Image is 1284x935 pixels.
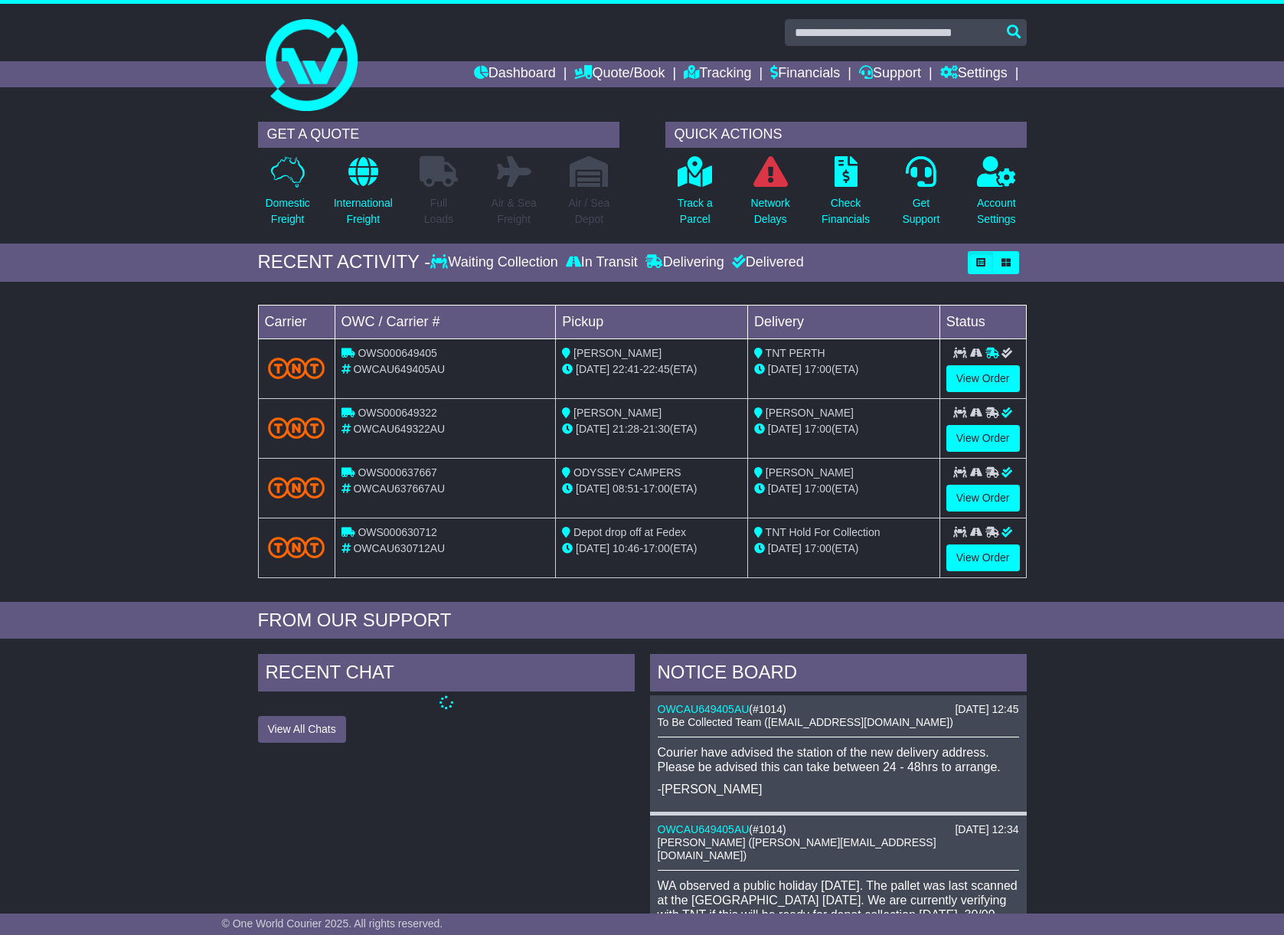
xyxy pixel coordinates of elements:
[658,782,1019,796] p: -[PERSON_NAME]
[613,423,639,435] span: 21:28
[766,466,854,479] span: [PERSON_NAME]
[474,61,556,87] a: Dashboard
[678,195,713,227] p: Track a Parcel
[358,347,437,359] span: OWS000649405
[650,654,1027,695] div: NOTICE BOARD
[613,363,639,375] span: 22:41
[977,195,1016,227] p: Account Settings
[258,251,431,273] div: RECENT ACTIVITY -
[754,421,933,437] div: (ETA)
[358,526,437,538] span: OWS000630712
[492,195,537,227] p: Air & Sea Freight
[358,407,437,419] span: OWS000649322
[264,155,310,236] a: DomesticFreight
[643,482,670,495] span: 17:00
[901,155,940,236] a: GetSupport
[353,423,445,435] span: OWCAU649322AU
[613,482,639,495] span: 08:51
[770,61,840,87] a: Financials
[562,481,741,497] div: - (ETA)
[753,823,782,835] span: #1014
[766,526,881,538] span: TNT Hold For Collection
[573,466,681,479] span: ODYSSEY CAMPERS
[562,421,741,437] div: - (ETA)
[955,703,1018,716] div: [DATE] 12:45
[222,917,443,930] span: © One World Courier 2025. All rights reserved.
[946,485,1020,512] a: View Order
[684,61,751,87] a: Tracking
[643,363,670,375] span: 22:45
[642,254,728,271] div: Delivering
[643,423,670,435] span: 21:30
[658,823,1019,836] div: ( )
[613,542,639,554] span: 10:46
[946,425,1020,452] a: View Order
[768,363,802,375] span: [DATE]
[766,347,825,359] span: TNT PERTH
[430,254,561,271] div: Waiting Collection
[333,155,394,236] a: InternationalFreight
[573,526,686,538] span: Depot drop off at Fedex
[569,195,610,227] p: Air / Sea Depot
[335,305,556,338] td: OWC / Carrier #
[562,361,741,378] div: - (ETA)
[258,122,619,148] div: GET A QUOTE
[658,836,936,861] span: [PERSON_NAME] ([PERSON_NAME][EMAIL_ADDRESS][DOMAIN_NAME])
[573,347,662,359] span: [PERSON_NAME]
[940,61,1008,87] a: Settings
[576,363,609,375] span: [DATE]
[573,407,662,419] span: [PERSON_NAME]
[658,703,1019,716] div: ( )
[750,195,789,227] p: Network Delays
[658,716,953,728] span: To Be Collected Team ([EMAIL_ADDRESS][DOMAIN_NAME])
[976,155,1017,236] a: AccountSettings
[353,363,445,375] span: OWCAU649405AU
[658,745,1019,774] p: Courier have advised the station of the new delivery address. Please be advised this can take bet...
[574,61,665,87] a: Quote/Book
[753,703,782,715] span: #1014
[576,542,609,554] span: [DATE]
[768,423,802,435] span: [DATE]
[658,823,750,835] a: OWCAU649405AU
[353,482,445,495] span: OWCAU637667AU
[643,542,670,554] span: 17:00
[805,482,831,495] span: 17:00
[821,155,871,236] a: CheckFinancials
[576,423,609,435] span: [DATE]
[677,155,714,236] a: Track aParcel
[576,482,609,495] span: [DATE]
[358,466,437,479] span: OWS000637667
[265,195,309,227] p: Domestic Freight
[258,654,635,695] div: RECENT CHAT
[268,417,325,438] img: TNT_Domestic.png
[658,703,750,715] a: OWCAU649405AU
[805,363,831,375] span: 17:00
[747,305,939,338] td: Delivery
[754,361,933,378] div: (ETA)
[420,195,458,227] p: Full Loads
[258,716,346,743] button: View All Chats
[805,542,831,554] span: 17:00
[728,254,804,271] div: Delivered
[268,358,325,378] img: TNT_Domestic.png
[859,61,921,87] a: Support
[768,542,802,554] span: [DATE]
[902,195,939,227] p: Get Support
[268,537,325,557] img: TNT_Domestic.png
[754,541,933,557] div: (ETA)
[562,541,741,557] div: - (ETA)
[750,155,790,236] a: NetworkDelays
[946,365,1020,392] a: View Order
[805,423,831,435] span: 17:00
[939,305,1026,338] td: Status
[822,195,870,227] p: Check Financials
[754,481,933,497] div: (ETA)
[353,542,445,554] span: OWCAU630712AU
[766,407,854,419] span: [PERSON_NAME]
[268,477,325,498] img: TNT_Domestic.png
[556,305,748,338] td: Pickup
[665,122,1027,148] div: QUICK ACTIONS
[258,610,1027,632] div: FROM OUR SUPPORT
[955,823,1018,836] div: [DATE] 12:34
[562,254,642,271] div: In Transit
